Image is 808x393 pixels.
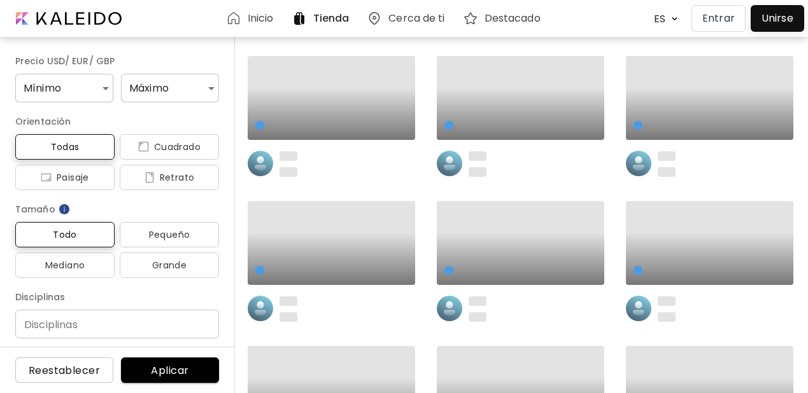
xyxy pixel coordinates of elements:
[138,142,149,152] img: icon
[15,202,219,217] h6: Tamaño
[15,114,219,129] h6: Orientación
[248,13,274,24] h6: Inicio
[25,364,103,377] span: Reestablecer
[120,222,219,247] button: Pequeño
[668,13,681,25] img: arrow down
[15,289,219,305] h6: Disciplinas
[15,134,115,160] button: Todas
[120,134,219,160] button: iconCuadrado
[691,5,751,32] a: Entrar
[463,11,546,26] a: Destacado
[485,13,541,24] h6: Destacado
[130,170,209,185] span: Retrato
[120,252,219,278] button: Grande
[130,139,209,155] span: Cuadrado
[25,227,104,242] span: Todo
[648,8,668,30] div: ES
[131,364,209,377] span: Aplicar
[121,74,219,102] div: Máximo
[15,165,115,190] button: iconPaisaje
[751,5,804,32] a: Unirse
[120,165,219,190] button: iconRetrato
[292,11,355,26] a: Tienda
[313,13,350,24] h6: Tienda
[15,357,113,383] button: Reestablecer
[15,222,115,247] button: Todo
[367,11,450,26] a: Cerca de ti
[145,172,155,183] img: icon
[121,357,219,383] button: Aplicar
[15,74,113,102] div: Mínimo
[25,170,104,185] span: Paisaje
[25,258,104,273] span: Mediano
[130,258,209,273] span: Grande
[226,11,279,26] a: Inicio
[15,53,219,69] h6: Precio USD/ EUR/ GBP
[25,139,104,155] span: Todas
[691,5,746,32] button: Entrar
[58,203,71,216] img: info
[702,11,735,26] p: Entrar
[130,227,209,242] span: Pequeño
[15,252,115,278] button: Mediano
[41,172,52,183] img: icon
[388,13,444,24] h6: Cerca de ti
